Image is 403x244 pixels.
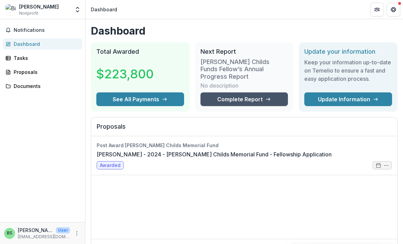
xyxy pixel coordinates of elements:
a: Dashboard [3,38,82,50]
div: Bing Shui [7,231,12,235]
h2: Total Awarded [96,48,184,55]
a: Update Information [304,92,392,106]
button: Get Help [387,3,400,16]
span: Notifications [14,27,80,33]
a: Complete Report [200,92,288,106]
div: Tasks [14,54,77,62]
div: Proposals [14,68,77,76]
h1: Dashboard [91,25,398,37]
p: User [56,227,70,233]
p: [EMAIL_ADDRESS][DOMAIN_NAME] [18,234,70,240]
h2: Update your information [304,48,392,55]
button: Partners [370,3,384,16]
span: Nonprofit [19,10,38,16]
div: [PERSON_NAME] [19,3,59,10]
p: No description [200,81,238,90]
nav: breadcrumb [88,4,120,14]
button: See All Payments [96,92,184,106]
h3: $223,800 [96,65,154,83]
a: [PERSON_NAME] - 2024 - [PERSON_NAME] Childs Memorial Fund - Fellowship Application [97,150,332,158]
button: Notifications [3,25,82,36]
img: Bing Shui [5,4,16,15]
h3: Keep your information up-to-date on Temelio to ensure a fast and easy application process. [304,58,392,83]
h3: [PERSON_NAME] Childs Funds Fellow’s Annual Progress Report [200,58,288,80]
div: Dashboard [91,6,117,13]
div: Documents [14,82,77,90]
a: Tasks [3,52,82,64]
button: Open entity switcher [73,3,82,16]
p: [PERSON_NAME] [18,227,53,234]
a: Documents [3,80,82,92]
button: More [73,229,81,237]
a: Proposals [3,66,82,78]
div: Dashboard [14,40,77,48]
h2: Proposals [97,123,392,136]
h2: Next Report [200,48,288,55]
